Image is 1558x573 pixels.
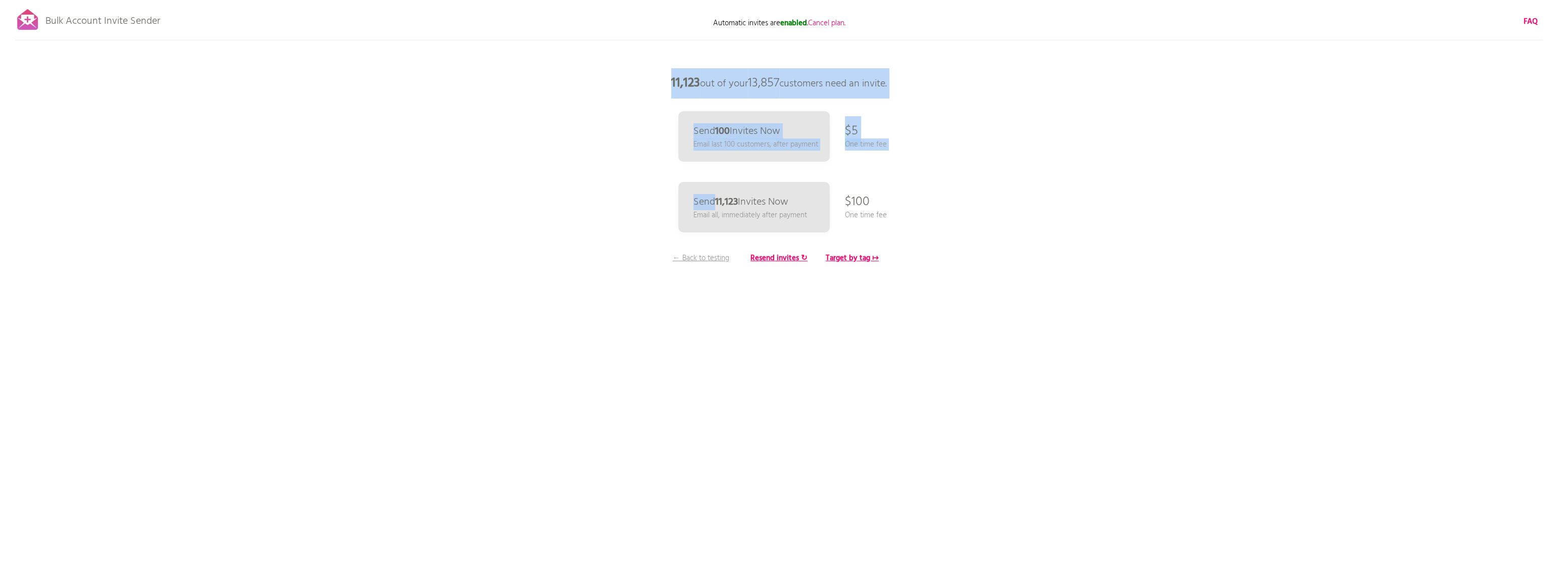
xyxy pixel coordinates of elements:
[693,126,780,136] p: Send Invites Now
[693,197,788,207] p: Send Invites Now
[845,187,870,217] p: $100
[715,194,738,210] b: 11,123
[845,116,858,147] p: $5
[715,123,730,139] b: 100
[748,73,779,93] span: 13,857
[1524,16,1538,28] b: FAQ
[628,68,931,99] p: out of your customers need an invite.
[45,6,160,31] p: Bulk Account Invite Sender
[1524,16,1538,27] a: FAQ
[780,17,807,29] b: enabled
[845,210,887,221] p: One time fee
[663,253,739,264] p: ← Back to testing
[678,182,830,232] a: Send11,123Invites Now Email all, immediately after payment
[678,111,830,162] a: Send100Invites Now Email last 100 customers, after payment
[845,139,887,150] p: One time fee
[671,73,700,93] b: 11,123
[750,252,808,264] b: Resend invites ↻
[826,252,879,264] b: Target by tag ↦
[693,210,807,221] p: Email all, immediately after payment
[693,139,818,150] p: Email last 100 customers, after payment
[808,17,845,29] span: Cancel plan.
[678,18,880,29] p: Automatic invites are .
